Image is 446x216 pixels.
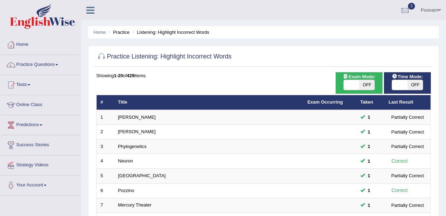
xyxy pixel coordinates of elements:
[340,73,378,80] span: Exam Mode:
[408,3,415,10] span: 3
[97,183,114,198] td: 6
[127,73,135,78] b: 429
[389,172,427,179] div: Partially Correct
[118,173,166,178] a: [GEOGRAPHIC_DATA]
[408,80,423,90] span: OFF
[359,80,375,90] span: OFF
[93,30,106,35] a: Home
[0,115,81,133] a: Predictions
[118,202,152,208] a: Mercury Theater
[365,187,373,194] span: You can still take this question
[365,143,373,150] span: You can still take this question
[389,186,411,195] div: Correct
[0,95,81,113] a: Online Class
[389,113,427,121] div: Partially Correct
[97,95,114,110] th: #
[118,115,156,120] a: [PERSON_NAME]
[336,72,383,94] div: Show exams occurring in exams
[389,143,427,150] div: Partially Correct
[365,128,373,136] span: You can still take this question
[0,75,81,93] a: Tests
[97,139,114,154] td: 3
[97,110,114,125] td: 1
[365,113,373,121] span: You can still take this question
[97,154,114,169] td: 4
[118,158,133,163] a: Neuron
[97,198,114,213] td: 7
[0,175,81,193] a: Your Account
[365,202,373,209] span: You can still take this question
[96,72,431,79] div: Showing of items.
[107,29,129,36] li: Practice
[0,55,81,73] a: Practice Questions
[0,35,81,53] a: Home
[389,128,427,136] div: Partially Correct
[389,157,411,165] div: Correct
[131,29,209,36] li: Listening: Highlight Incorrect Words
[118,144,147,149] a: Phylogenetics
[389,202,427,209] div: Partially Correct
[97,125,114,140] td: 2
[365,158,373,165] span: You can still take this question
[365,172,373,179] span: You can still take this question
[114,73,123,78] b: 1-20
[0,155,81,173] a: Strategy Videos
[118,188,134,193] a: Pozzino
[307,99,343,105] a: Exam Occurring
[0,135,81,153] a: Success Stories
[97,169,114,184] td: 5
[114,95,304,110] th: Title
[385,95,431,110] th: Last Result
[389,73,426,80] span: Time Mode:
[118,129,156,134] a: [PERSON_NAME]
[356,95,385,110] th: Taken
[96,51,232,62] h2: Practice Listening: Highlight Incorrect Words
